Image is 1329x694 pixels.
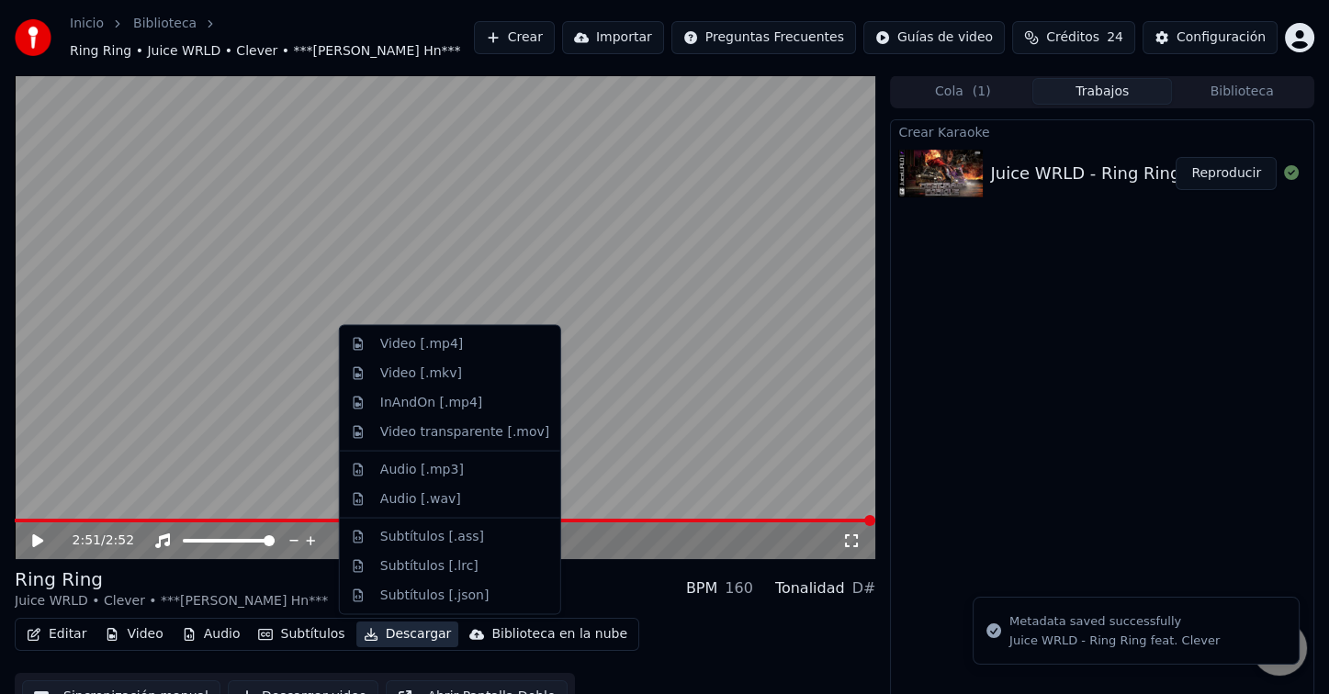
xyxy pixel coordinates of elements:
[133,15,197,33] a: Biblioteca
[70,15,474,61] nav: breadcrumb
[380,586,490,604] div: Subtítulos [.json]
[1009,632,1220,649] div: Juice WRLD - Ring Ring feat. Clever
[70,15,104,33] a: Inicio
[893,78,1032,105] button: Cola
[380,422,549,441] div: Video transparente [.mov]
[356,621,459,647] button: Descargar
[973,83,991,101] span: ( 1 )
[73,532,117,550] div: /
[725,577,753,599] div: 160
[474,21,555,54] button: Crear
[775,577,845,599] div: Tonalidad
[15,592,328,610] div: Juice WRLD • Clever • ***[PERSON_NAME] Hn***
[70,42,461,61] span: Ring Ring • Juice WRLD • Clever • ***[PERSON_NAME] Hn***
[380,489,461,508] div: Audio [.wav]
[671,21,856,54] button: Preguntas Frecuentes
[19,621,94,647] button: Editar
[891,120,1313,142] div: Crear Karaoke
[73,532,101,550] span: 2:51
[1143,21,1278,54] button: Configuración
[1046,28,1099,47] span: Créditos
[380,460,464,478] div: Audio [.mp3]
[990,161,1281,186] div: Juice WRLD - Ring Ring feat. Clever
[1012,21,1135,54] button: Créditos24
[1009,612,1220,631] div: Metadata saved successfully
[491,625,627,644] div: Biblioteca en la nube
[1177,28,1266,47] div: Configuración
[1107,28,1123,47] span: 24
[1172,78,1312,105] button: Biblioteca
[852,577,876,599] div: D#
[562,21,664,54] button: Importar
[251,621,352,647] button: Subtítulos
[380,335,463,353] div: Video [.mp4]
[15,566,328,592] div: Ring Ring
[380,527,484,545] div: Subtítulos [.ass]
[380,364,462,383] div: Video [.mkv]
[1176,157,1277,190] button: Reproducir
[175,621,248,647] button: Audio
[380,393,482,411] div: InAndOn [.mp4]
[863,21,1005,54] button: Guías de video
[1032,78,1172,105] button: Trabajos
[15,19,51,56] img: youka
[686,577,717,599] div: BPM
[97,621,170,647] button: Video
[106,532,134,550] span: 2:52
[380,556,479,575] div: Subtítulos [.lrc]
